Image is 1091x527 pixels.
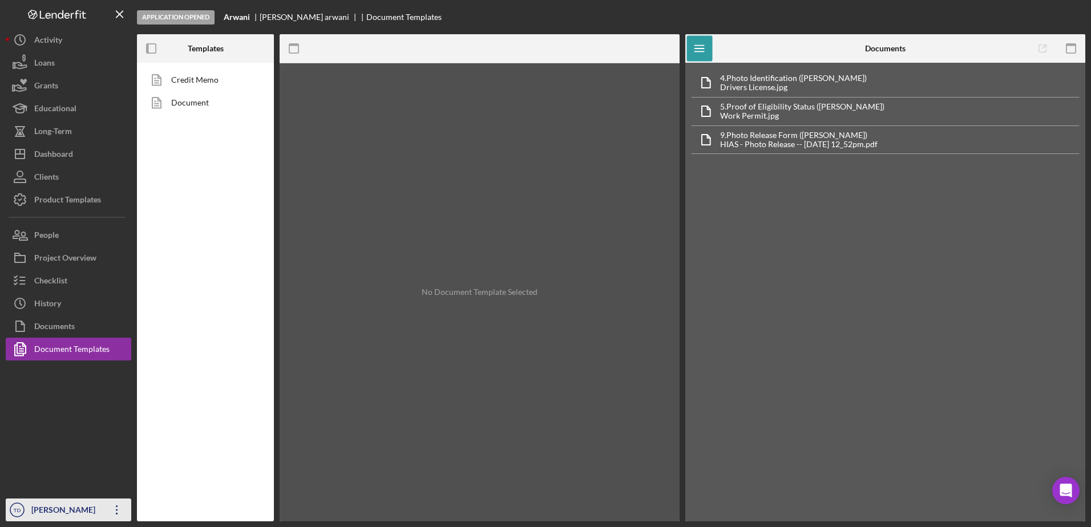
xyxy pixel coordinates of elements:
div: Loans [34,51,55,77]
button: Document Templates [6,338,131,360]
button: Product Templates [6,188,131,211]
div: [PERSON_NAME] arwani [260,13,359,22]
div: People [34,224,59,249]
div: [PERSON_NAME] [29,498,103,524]
b: Documents [865,44,906,53]
div: Documents [34,315,75,340]
button: Checklist [6,269,131,292]
div: No Document Template Selected [280,63,680,521]
div: HIAS - Photo Release -- [DATE] 12_52pm.pdf [720,140,878,149]
a: Document [143,91,262,114]
button: Long-Term [6,120,131,143]
div: Document Templates [34,338,110,363]
b: Templates [188,44,224,53]
button: Clients [6,165,131,188]
b: Arwani [224,13,250,22]
div: Project Overview [34,246,96,272]
div: Application Opened [137,10,215,25]
button: Grants [6,74,131,97]
button: Documents [6,315,131,338]
button: Educational [6,97,131,120]
div: Activity [34,29,62,54]
div: Educational [34,97,76,123]
div: Drivers License.jpg [720,83,867,92]
div: Work Permit.jpg [720,111,884,120]
a: Credit Memo [143,68,262,91]
div: Clients [34,165,59,191]
text: TD [14,507,21,513]
div: Checklist [34,269,67,295]
div: 4. Photo Identification ([PERSON_NAME]) [720,74,867,83]
button: Dashboard [6,143,131,165]
div: 9. Photo Release Form ([PERSON_NAME]) [720,131,878,140]
div: Document Templates [366,13,442,22]
div: History [34,292,61,318]
div: Product Templates [34,188,101,214]
button: History [6,292,131,315]
button: Project Overview [6,246,131,269]
div: 5. Proof of Eligibility Status ([PERSON_NAME]) [720,102,884,111]
button: TD[PERSON_NAME] [6,498,131,521]
button: Activity [6,29,131,51]
button: People [6,224,131,246]
button: Loans [6,51,131,74]
div: Long-Term [34,120,72,145]
div: Open Intercom Messenger [1052,477,1080,504]
div: Dashboard [34,143,73,168]
div: Grants [34,74,58,100]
